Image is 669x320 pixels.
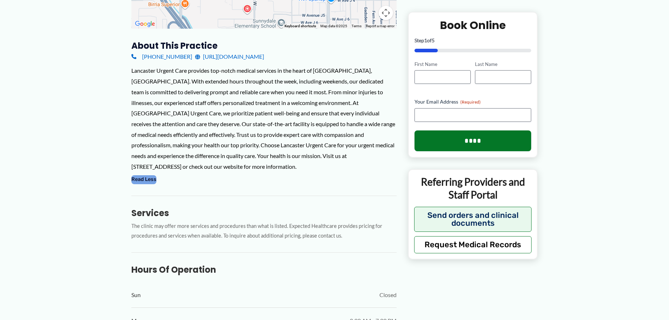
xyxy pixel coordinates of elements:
[475,61,531,67] label: Last Name
[131,221,397,241] p: The clinic may offer more services and procedures than what is listed. Expected Healthcare provid...
[414,175,532,201] p: Referring Providers and Staff Portal
[133,19,157,29] img: Google
[379,6,393,20] button: Map camera controls
[320,24,347,28] span: Map data ©2025
[414,236,532,253] button: Request Medical Records
[131,40,397,51] h3: About this practice
[415,18,532,32] h2: Book Online
[133,19,157,29] a: Open this area in Google Maps (opens a new window)
[131,175,156,184] button: Read Less
[415,61,471,67] label: First Name
[379,290,397,300] span: Closed
[414,206,532,231] button: Send orders and clinical documents
[352,24,362,28] a: Terms (opens in new tab)
[131,207,397,219] h3: Services
[432,37,435,43] span: 5
[424,37,427,43] span: 1
[131,65,397,172] div: Lancaster Urgent Care provides top-notch medical services in the heart of [GEOGRAPHIC_DATA], [GEO...
[285,24,316,29] button: Keyboard shortcuts
[460,99,481,105] span: (Required)
[366,24,394,28] a: Report a map error
[415,38,532,43] p: Step of
[415,98,532,105] label: Your Email Address
[131,51,192,62] a: [PHONE_NUMBER]
[131,264,397,275] h3: Hours of Operation
[195,51,264,62] a: [URL][DOMAIN_NAME]
[131,290,141,300] span: Sun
